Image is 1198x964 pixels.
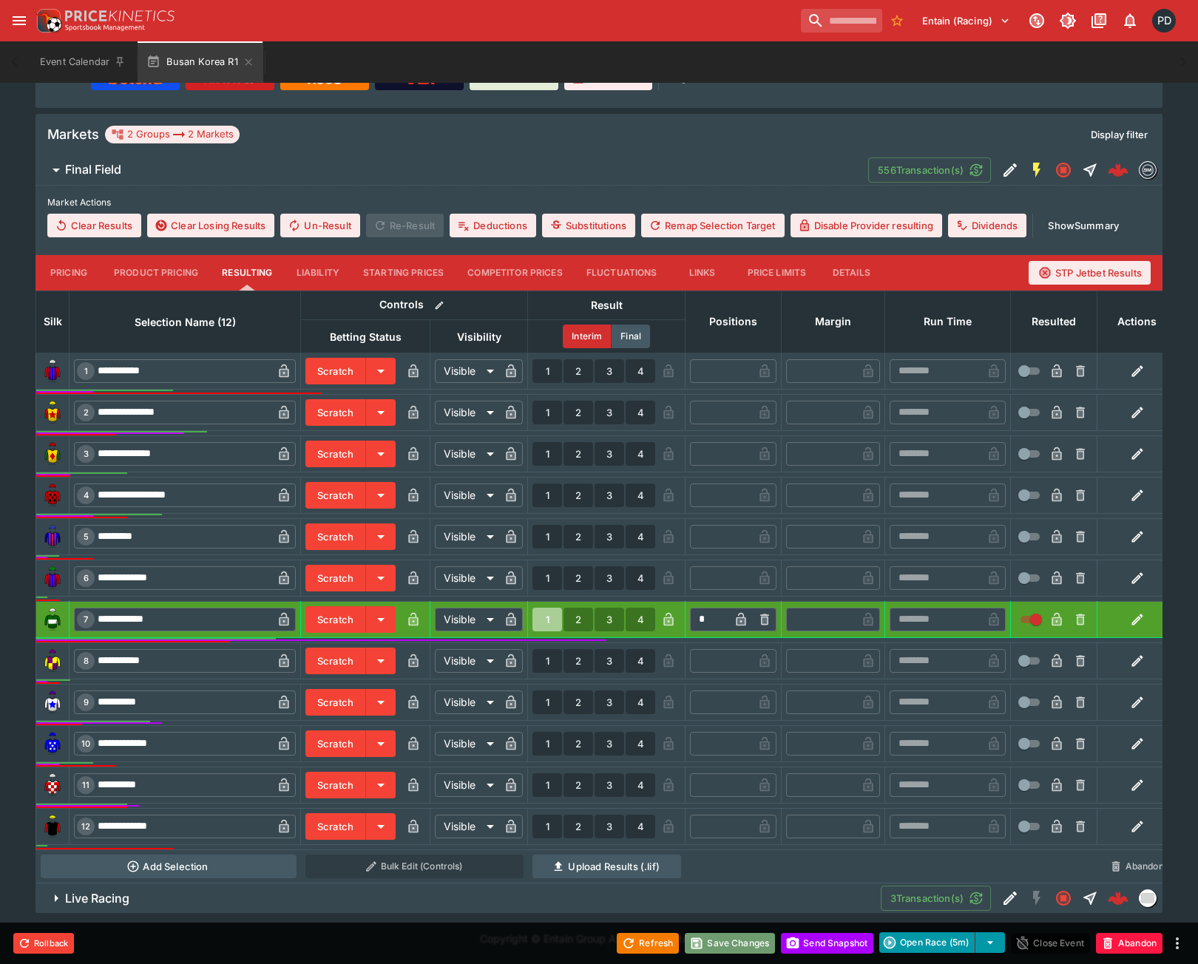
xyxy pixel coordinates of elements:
div: split button [879,932,1005,953]
button: 4 [626,483,655,507]
span: 6 [81,573,92,583]
button: select merge strategy [975,932,1005,953]
button: 4 [626,608,655,631]
button: Scratch [305,606,366,633]
button: 556Transaction(s) [868,157,991,183]
div: Visible [435,525,499,549]
div: Visible [435,608,499,631]
th: Positions [686,291,782,353]
button: Final [612,325,650,348]
span: 9 [81,697,92,707]
span: 8 [81,656,92,666]
button: Live Racing [35,883,881,913]
img: runner 7 [41,608,64,631]
button: 4 [626,773,655,797]
span: 5 [81,532,92,542]
button: 2 [564,815,593,838]
th: Margin [782,291,885,353]
button: Substitutions [542,214,635,237]
button: Closed [1050,885,1077,912]
button: Open Race (5m) [879,932,975,953]
button: ShowSummary [1039,214,1128,237]
button: Edit Detail [997,157,1023,183]
button: 3 [595,815,624,838]
img: PriceKinetics [65,10,175,21]
div: Paul Dicioccio [1152,9,1176,33]
div: 2 Groups 2 Markets [111,126,234,143]
span: 2 [81,407,92,418]
div: Visible [435,815,499,838]
button: 3 [595,442,624,466]
button: Scratch [305,772,366,798]
button: 2 [564,732,593,756]
button: Details [818,255,884,291]
img: runner 5 [41,525,64,549]
button: 1 [532,732,562,756]
button: 2 [564,442,593,466]
button: 1 [532,483,562,507]
button: 4 [626,442,655,466]
button: Select Tenant [913,9,1019,33]
button: Upload Results (.lif) [532,855,681,878]
label: Market Actions [47,191,1151,214]
input: search [801,9,882,33]
button: Links [669,255,736,291]
button: Final Field [35,155,868,185]
button: Abandon [1096,933,1163,954]
span: Visibility [441,328,518,346]
svg: Closed [1055,161,1072,179]
button: 4 [626,401,655,424]
button: 2 [564,566,593,590]
button: 3 [595,773,624,797]
button: Pricing [35,255,102,291]
img: runner 4 [41,483,64,507]
div: Visible [435,442,499,466]
button: Scratch [305,689,366,716]
button: 1 [532,525,562,549]
button: 3 [595,483,624,507]
div: Visible [435,732,499,756]
button: 1 [532,442,562,466]
button: Closed [1050,157,1077,183]
button: 3 [595,649,624,673]
button: Busan Korea R1 [138,41,263,83]
th: Run Time [885,291,1011,353]
span: 11 [79,780,92,790]
img: Sportsbook Management [65,24,145,31]
button: Scratch [305,399,366,426]
button: 3 [595,566,624,590]
button: Scratch [305,813,366,840]
span: Re-Result [366,214,444,237]
button: SGM Enabled [1023,157,1050,183]
span: 10 [78,739,93,749]
button: Clear Losing Results [147,214,274,237]
th: Resulted [1011,291,1097,353]
th: Actions [1097,291,1177,353]
button: 1 [532,359,562,383]
button: 1 [532,566,562,590]
button: Notifications [1117,7,1143,34]
img: logo-cerberus--red.svg [1108,160,1128,180]
button: Scratch [305,441,366,467]
img: runner 10 [41,732,64,756]
button: 2 [564,525,593,549]
button: 3 [595,608,624,631]
img: runner 1 [41,359,64,383]
div: Visible [435,649,499,673]
button: 3Transaction(s) [881,886,991,911]
button: 4 [626,815,655,838]
button: No Bookmarks [885,9,909,33]
h5: Markets [47,126,99,143]
button: 4 [626,649,655,673]
button: 4 [626,525,655,549]
button: more [1168,934,1186,952]
span: Selection Name (12) [118,313,252,331]
button: Connected to PK [1023,7,1050,34]
button: Scratch [305,648,366,674]
button: Disable Provider resulting [791,214,942,237]
img: runner 9 [41,690,64,714]
img: logo-cerberus--red.svg [1108,888,1128,909]
button: 1 [532,815,562,838]
div: Visible [435,690,499,714]
button: 3 [595,525,624,549]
